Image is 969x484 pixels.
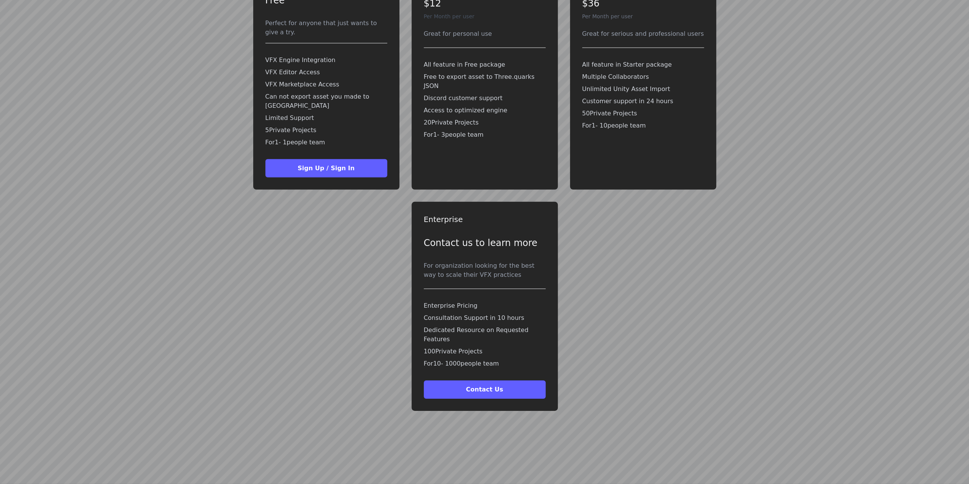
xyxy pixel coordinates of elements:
p: Multiple Collaborators [582,72,704,81]
div: Great for serious and professional users [582,29,704,38]
p: VFX Marketplace Access [265,80,387,89]
p: Dedicated Resource on Requested Features [424,326,546,344]
a: Sign Up / Sign In [265,165,387,172]
p: For 1 - 1 people team [265,138,387,147]
p: Unlimited Unity Asset Import [582,85,704,94]
h3: Enterprise [424,214,546,225]
p: Discord customer support [424,94,546,103]
p: For 1 - 10 people team [582,121,704,130]
p: All feature in Starter package [582,60,704,69]
p: All feature in Free package [424,60,546,69]
p: Access to optimized engine [424,106,546,115]
p: Per Month per user [424,13,546,20]
p: Enterprise Pricing [424,301,546,310]
p: For 1 - 3 people team [424,130,546,139]
p: VFX Engine Integration [265,56,387,65]
p: Limited Support [265,113,387,123]
div: For organization looking for the best way to scale their VFX practices [424,261,546,280]
p: Customer support in 24 hours [582,97,704,106]
div: Great for personal use [424,29,546,38]
p: Can not export asset you made to [GEOGRAPHIC_DATA] [265,92,387,110]
p: 100 Private Projects [424,347,546,356]
p: 20 Private Projects [424,118,546,127]
button: Contact Us [424,380,546,399]
a: Contact Us [424,386,546,393]
p: Per Month per user [582,13,704,20]
p: 5 Private Projects [265,126,387,135]
div: Perfect for anyone that just wants to give a try. [265,19,387,37]
p: 50 Private Projects [582,109,704,118]
button: Sign Up / Sign In [265,159,387,177]
p: VFX Editor Access [265,68,387,77]
p: Contact us to learn more [424,237,546,249]
p: Free to export asset to Three.quarks JSON [424,72,546,91]
p: Consultation Support in 10 hours [424,313,546,323]
p: For 10 - 1000 people team [424,359,546,368]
